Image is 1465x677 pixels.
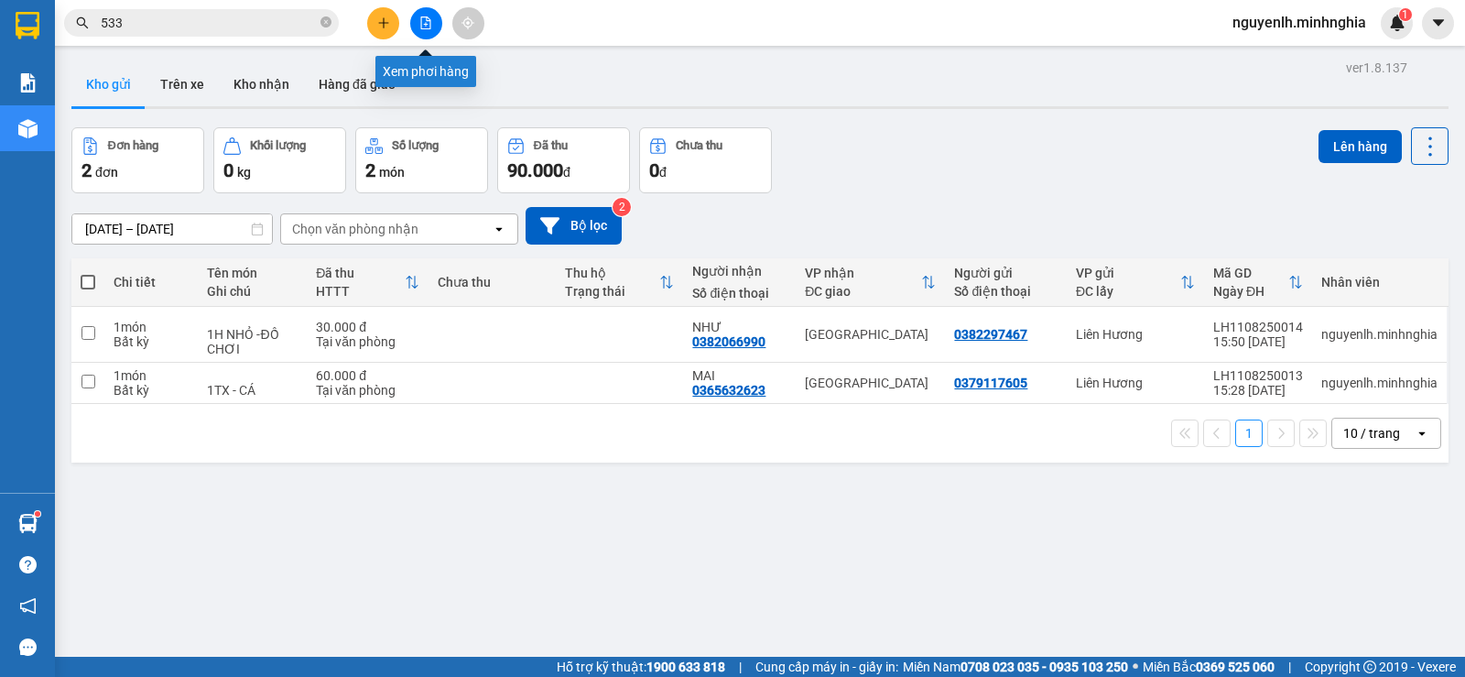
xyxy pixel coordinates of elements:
input: Tìm tên, số ĐT hoặc mã đơn [101,13,317,33]
button: Đã thu90.000đ [497,127,630,193]
div: 60.000 đ [316,368,418,383]
div: Chưa thu [676,139,722,152]
div: Nhân viên [1321,275,1438,289]
button: Lên hàng [1318,130,1402,163]
sup: 2 [613,198,631,216]
div: 1 món [114,368,189,383]
div: LH1108250013 [1213,368,1303,383]
button: caret-down [1422,7,1454,39]
button: 1 [1235,420,1263,447]
button: Kho nhận [219,62,304,106]
th: Toggle SortBy [1204,258,1312,307]
button: aim [452,7,484,39]
span: search [76,16,89,29]
button: Trên xe [146,62,219,106]
sup: 1 [35,511,40,517]
span: món [379,165,405,180]
div: [GEOGRAPHIC_DATA] [805,376,936,390]
span: close-circle [320,15,331,32]
button: Đơn hàng2đơn [71,127,204,193]
img: icon-new-feature [1389,15,1405,31]
div: MAI [692,368,787,383]
div: Số điện thoại [692,286,787,300]
span: nguyenlh.minhnghia [1218,11,1381,34]
span: đ [659,165,667,180]
div: Người gửi [954,266,1057,280]
div: Tại văn phòng [316,383,418,398]
svg: open [492,222,506,236]
div: Chọn văn phòng nhận [292,220,418,238]
span: aim [461,16,474,29]
div: Bất kỳ [114,334,189,349]
div: ĐC lấy [1076,284,1180,299]
img: logo.jpg [8,8,100,100]
span: question-circle [19,556,37,573]
span: đơn [95,165,118,180]
div: Trạng thái [565,284,659,299]
span: | [739,657,742,677]
b: [PERSON_NAME] [105,12,259,35]
div: Khối lượng [250,139,306,152]
div: 0365632623 [692,383,765,398]
span: copyright [1363,661,1376,673]
div: Liên Hương [1076,376,1195,390]
div: [GEOGRAPHIC_DATA] [805,327,936,342]
button: file-add [410,7,442,39]
div: 15:50 [DATE] [1213,334,1303,349]
img: warehouse-icon [18,514,38,533]
div: 10 / trang [1343,424,1400,442]
span: ⚪️ [1133,663,1138,671]
div: Chưa thu [438,275,547,289]
button: Kho gửi [71,62,146,106]
span: Hỗ trợ kỹ thuật: [557,657,725,677]
div: 0382297467 [954,327,1027,342]
span: 2 [81,159,92,181]
sup: 1 [1399,8,1412,21]
div: Chi tiết [114,275,189,289]
span: kg [237,165,251,180]
span: file-add [419,16,432,29]
div: Đơn hàng [108,139,158,152]
div: Đã thu [316,266,404,280]
span: close-circle [320,16,331,27]
span: 2 [365,159,375,181]
button: Bộ lọc [526,207,622,245]
img: logo-vxr [16,12,39,39]
svg: open [1415,426,1429,441]
span: đ [563,165,570,180]
div: Mã GD [1213,266,1288,280]
span: Miền Nam [903,657,1128,677]
div: 0379117605 [954,376,1027,390]
th: Toggle SortBy [556,258,683,307]
div: 1 món [114,320,189,334]
strong: 0708 023 035 - 0935 103 250 [960,660,1128,674]
div: LH1108250014 [1213,320,1303,334]
div: NHƯ [692,320,787,334]
span: message [19,639,37,656]
span: notification [19,597,37,615]
div: Thu hộ [565,266,659,280]
th: Toggle SortBy [1067,258,1204,307]
div: Số lượng [392,139,439,152]
span: 0 [223,159,233,181]
img: solution-icon [18,73,38,93]
span: 90.000 [507,159,563,181]
div: nguyenlh.minhnghia [1321,327,1438,342]
th: Toggle SortBy [307,258,428,307]
div: Ghi chú [207,284,298,299]
div: 0382066990 [692,334,765,349]
span: Cung cấp máy in - giấy in: [755,657,898,677]
div: Đã thu [534,139,568,152]
button: Khối lượng0kg [213,127,346,193]
div: Bất kỳ [114,383,189,398]
div: nguyenlh.minhnghia [1321,376,1438,390]
button: plus [367,7,399,39]
b: GỬI : Liên Hương [8,115,202,145]
span: 1 [1402,8,1408,21]
div: 15:28 [DATE] [1213,383,1303,398]
li: 02523854854 [8,63,349,86]
button: Hàng đã giao [304,62,410,106]
div: 1H NHỎ -ĐỒ CHƠI [207,327,298,356]
div: Người nhận [692,264,787,278]
button: Số lượng2món [355,127,488,193]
